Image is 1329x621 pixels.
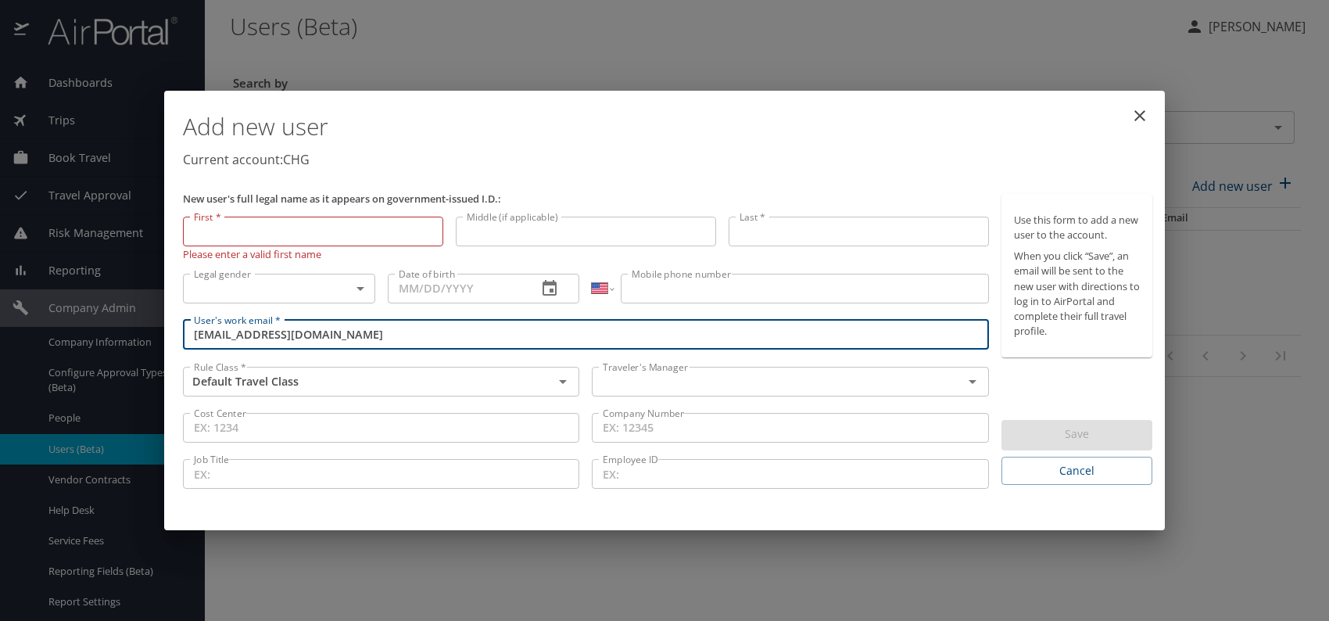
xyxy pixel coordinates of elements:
span: Cancel [1014,461,1140,481]
input: EX: [592,459,988,489]
input: EX: 12345 [592,413,988,443]
p: New user's full legal name as it appears on government-issued I.D.: [183,194,989,204]
button: Open [552,371,574,393]
button: Cancel [1001,457,1152,486]
div: ​ [183,274,375,303]
p: Use this form to add a new user to the account. [1014,213,1140,242]
input: MM/DD/YYYY [388,274,525,303]
button: close [1121,97,1159,135]
button: Open [962,371,983,393]
input: EX: [183,459,579,489]
p: When you click “Save”, an email will be sent to the new user with directions to log in to AirPort... [1014,249,1140,339]
input: EX: 1234 [183,413,579,443]
p: Please enter a valid first name [183,246,443,261]
h1: Add new user [183,103,1152,150]
p: Current account: CHG [183,150,1152,169]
